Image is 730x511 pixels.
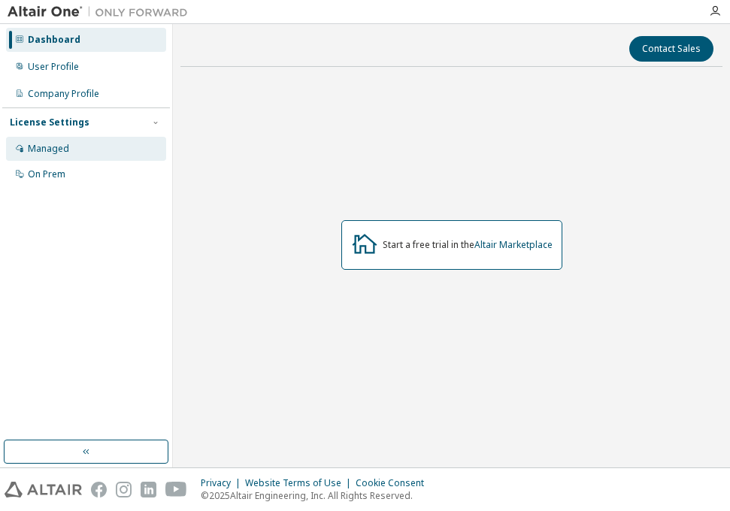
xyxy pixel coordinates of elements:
[165,482,187,497] img: youtube.svg
[91,482,107,497] img: facebook.svg
[5,482,82,497] img: altair_logo.svg
[28,61,79,73] div: User Profile
[474,238,553,251] a: Altair Marketplace
[629,36,713,62] button: Contact Sales
[383,239,553,251] div: Start a free trial in the
[201,477,245,489] div: Privacy
[8,5,195,20] img: Altair One
[201,489,433,502] p: © 2025 Altair Engineering, Inc. All Rights Reserved.
[28,34,80,46] div: Dashboard
[356,477,433,489] div: Cookie Consent
[28,143,69,155] div: Managed
[141,482,156,497] img: linkedin.svg
[116,482,132,497] img: instagram.svg
[10,116,89,129] div: License Settings
[28,168,65,180] div: On Prem
[28,88,99,100] div: Company Profile
[245,477,356,489] div: Website Terms of Use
